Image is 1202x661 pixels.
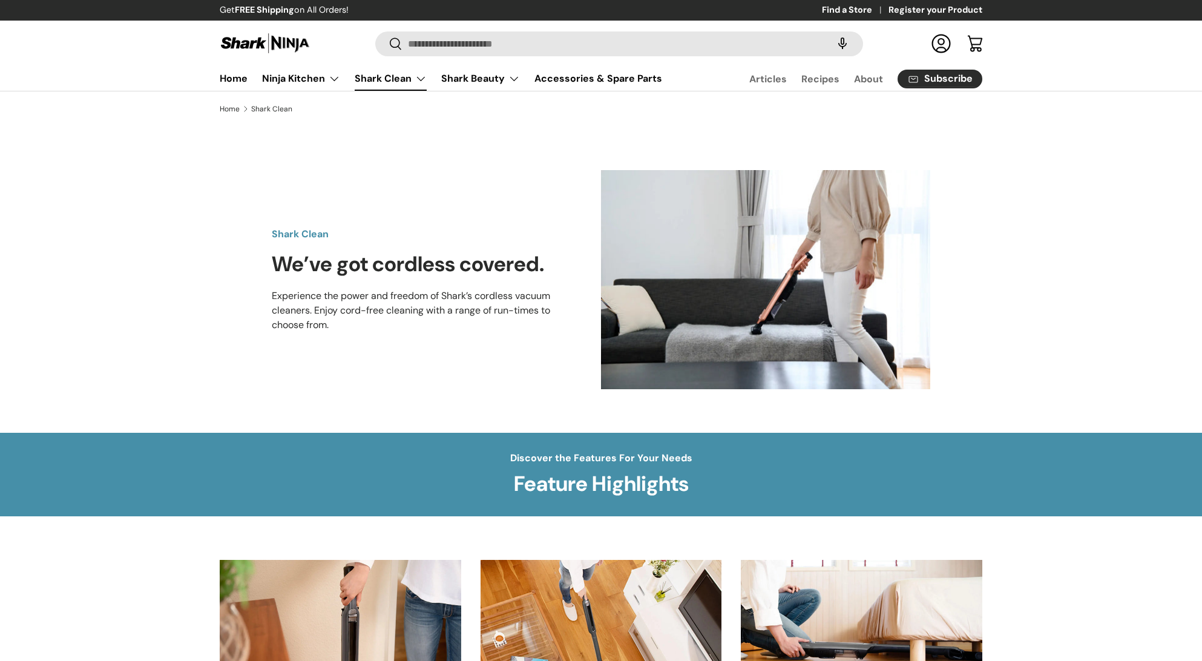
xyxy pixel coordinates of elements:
[720,67,982,91] nav: Secondary
[272,289,562,332] p: Experience the power and freedom of Shark’s cordless vacuum cleaners. Enjoy cord-free cleaning wi...
[924,74,973,84] span: Subscribe
[355,67,427,91] a: Shark Clean
[220,105,240,113] a: Home
[749,67,787,91] a: Articles
[434,67,527,91] summary: Shark Beauty
[898,70,982,88] a: Subscribe
[220,67,248,90] a: Home
[854,67,883,91] a: About
[220,67,662,91] nav: Primary
[272,227,562,242] p: Shark Clean
[823,30,862,57] speech-search-button: Search by voice
[272,251,562,278] h2: We’ve got cordless covered.
[534,67,662,90] a: Accessories & Spare Parts
[220,4,349,17] p: Get on All Orders!
[220,31,310,55] img: Shark Ninja Philippines
[251,105,292,113] a: Shark Clean
[220,104,982,114] nav: Breadcrumbs
[822,4,888,17] a: Find a Store
[235,4,294,15] strong: FREE Shipping
[888,4,982,17] a: Register your Product
[801,67,839,91] a: Recipes
[441,67,520,91] a: Shark Beauty
[255,67,347,91] summary: Ninja Kitchen
[510,471,692,498] h3: Feature Highlights
[510,452,692,464] strong: Discover the Features For Your Needs
[347,67,434,91] summary: Shark Clean
[262,67,340,91] a: Ninja Kitchen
